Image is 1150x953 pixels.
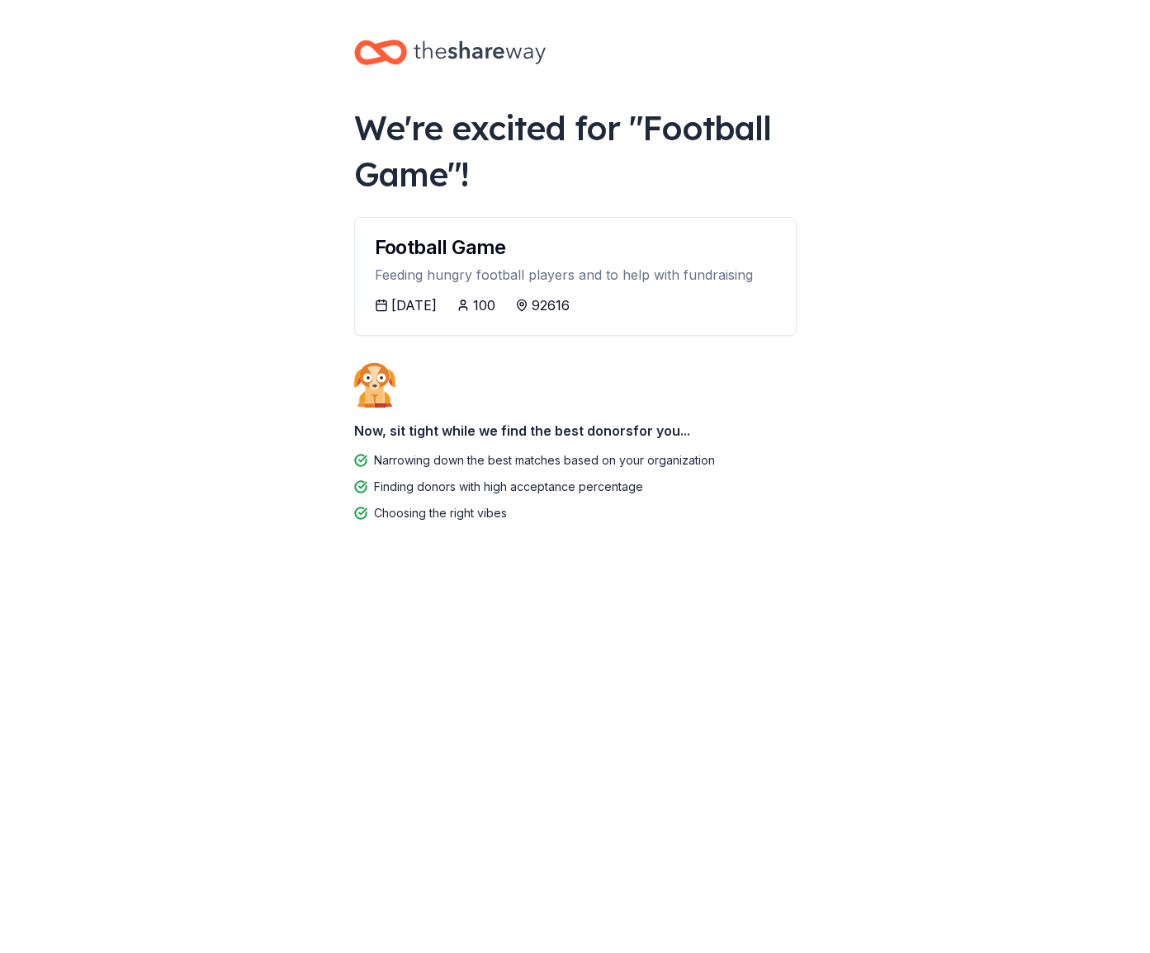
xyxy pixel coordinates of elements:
div: Feeding hungry football players and to help with fundraising [375,264,776,285]
div: Narrowing down the best matches based on your organization [374,451,715,470]
div: [DATE] [391,295,437,315]
div: Now, sit tight while we find the best donors for you... [354,414,797,447]
div: 100 [473,295,495,315]
div: 92616 [532,295,570,315]
div: Finding donors with high acceptance percentage [374,477,643,497]
div: We're excited for " Football Game "! [354,105,797,197]
div: Football Game [375,238,776,257]
img: Dog waiting patiently [354,362,395,407]
div: Choosing the right vibes [374,503,507,523]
